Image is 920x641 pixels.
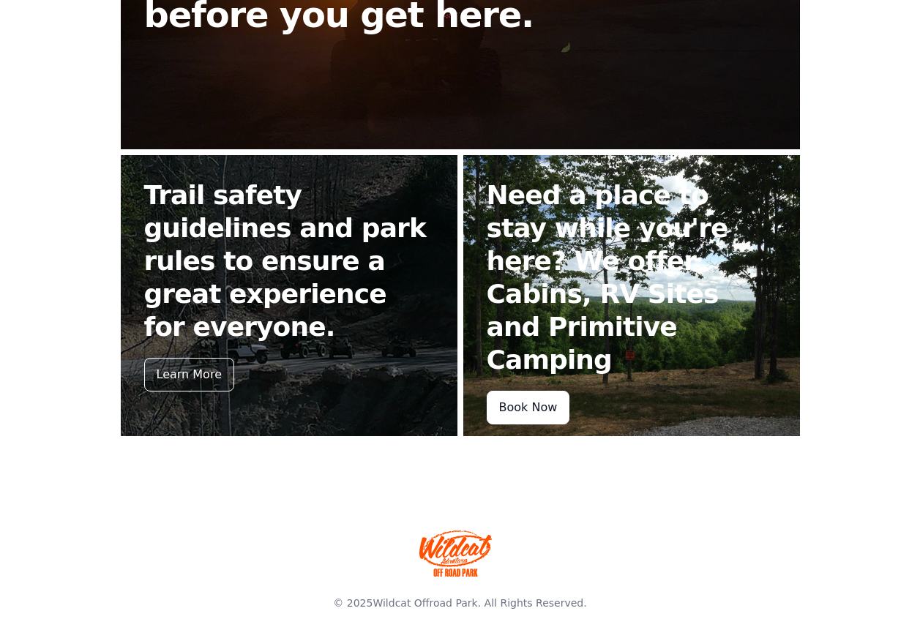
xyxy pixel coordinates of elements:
a: Need a place to stay while you're here? We offer Cabins, RV Sites and Primitive Camping Book Now [463,155,800,436]
a: Wildcat Offroad Park [373,597,477,609]
img: Wildcat Offroad park [419,530,493,577]
div: Book Now [487,391,570,424]
h2: Need a place to stay while you're here? We offer Cabins, RV Sites and Primitive Camping [487,179,777,376]
div: Learn More [144,358,234,391]
span: © 2025 . All Rights Reserved. [333,597,586,609]
h2: Trail safety guidelines and park rules to ensure a great experience for everyone. [144,179,434,343]
a: Trail safety guidelines and park rules to ensure a great experience for everyone. Learn More [121,155,457,436]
